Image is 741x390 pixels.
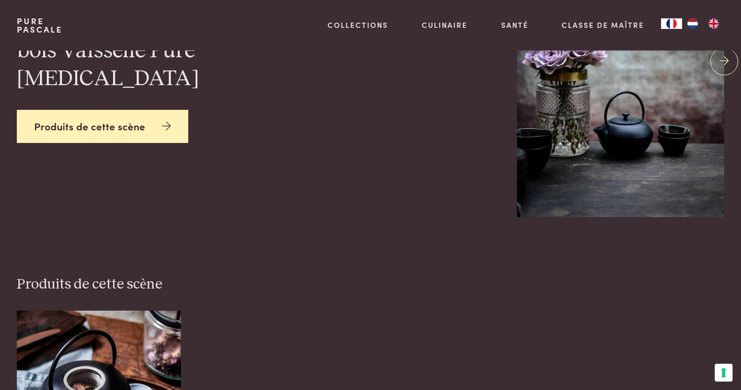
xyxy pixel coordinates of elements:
[562,19,644,30] a: Classe de maître
[661,18,682,29] div: Language
[661,18,682,29] a: FR
[703,18,724,29] a: EN
[328,19,388,30] a: Collections
[17,17,63,34] a: PurePascale
[682,18,724,29] ul: Language list
[661,18,724,29] aside: Language selected: Français
[715,364,733,382] button: Vos préférences en matière de consentement pour les technologies de suivi
[17,110,188,143] a: Produits de cette scène
[501,19,529,30] a: Santé
[17,275,163,294] h2: Produits de cette scène
[682,18,703,29] a: NL
[422,19,468,30] a: Culinaire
